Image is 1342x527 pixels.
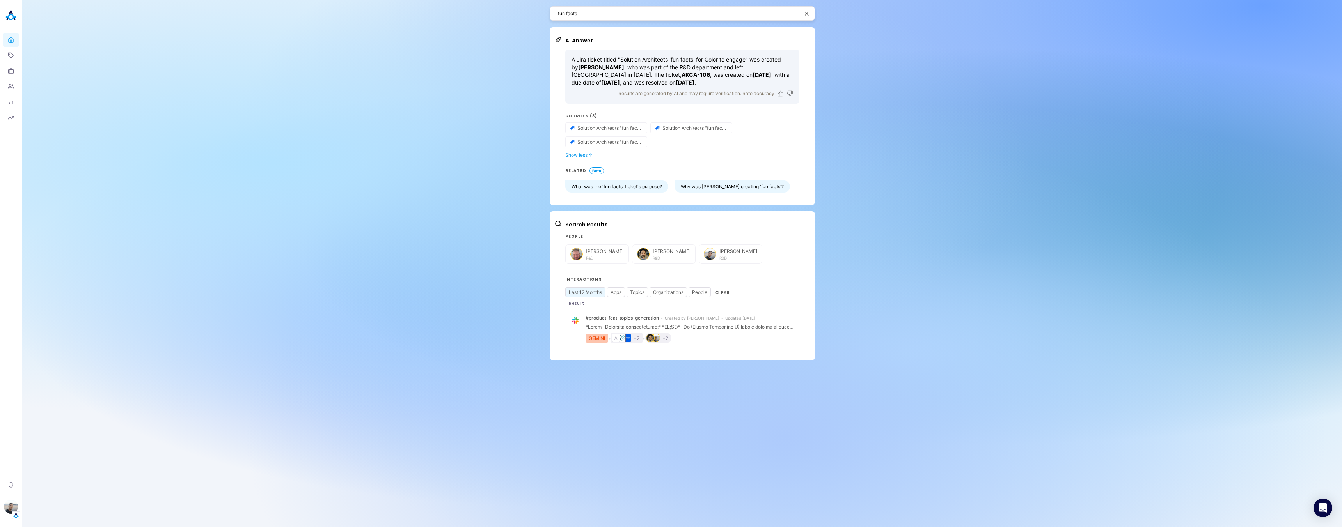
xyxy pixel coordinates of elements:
[565,233,799,240] h3: People
[565,221,799,229] h2: Search Results
[569,138,576,145] img: Jira
[719,248,757,254] span: [PERSON_NAME]
[3,8,19,23] img: Akooda Logo
[712,287,733,297] button: Clear
[612,334,620,342] button: A
[623,334,628,342] a: organization badge
[589,152,593,158] span: ↓
[637,248,650,260] img: Itamar Niddam
[586,315,659,321] span: channel name
[632,244,696,264] button: Itamar Niddam[PERSON_NAME]R&D
[4,500,18,514] img: Eli Leon
[618,334,625,342] img: redoxengine
[623,334,631,342] div: Go to organization's profile
[586,256,593,260] span: R&D
[565,276,799,283] h3: Interactions
[646,334,651,342] a: person badge
[650,287,687,297] button: Organizations
[586,324,795,330] div: *Loremi-Dolorsita consecteturad:* *EL;SE:* _Do (Eiusmo Tempor inc U) labo e dolo ma aliquaen adm ...
[651,334,657,342] a: person badge
[662,125,727,131] span: Solution Architects "fun facts" for Color to engage
[643,335,645,341] span: bullet space
[617,334,623,342] a: organization badge
[586,248,624,254] span: [PERSON_NAME]
[725,316,755,320] span: update date
[682,71,710,78] strong: AKCA-106
[651,123,732,133] button: source-button
[623,334,631,342] button: forter
[646,334,655,342] div: Go to person's profile
[569,124,576,131] img: Jira
[586,334,608,343] a: topic badge
[653,248,691,254] span: [PERSON_NAME]
[565,180,668,193] button: What was the 'fun facts' ticket's purpose?
[3,497,19,519] button: Eli LeonTenant Logo
[787,90,793,97] button: Dislike
[578,64,624,71] strong: [PERSON_NAME]
[646,334,654,342] img: Itamar Niddam
[565,244,629,264] button: Aviad Pines[PERSON_NAME]R&D
[577,139,642,145] span: Solution Architects "fun facts" for Color to engage
[617,334,626,342] button: redoxengine
[660,334,671,342] button: +2
[612,334,620,342] div: A
[651,334,660,342] div: Go to person's profile
[721,315,724,321] span: bullet space
[704,248,716,260] img: Eli Leon
[570,248,583,260] img: Aviad Pines
[654,124,661,131] img: Jira
[572,56,793,86] p: A Jira ticket titled "Solution Architects 'fun facts' for Color to engage" was created by , who w...
[675,180,790,193] button: Why was [PERSON_NAME] creating 'fun facts'?
[565,302,799,306] div: 1 Result
[558,10,799,17] textarea: fun facts
[719,256,727,260] span: R&D
[565,287,605,297] button: Last 12 Months
[570,315,581,326] img: Slack
[565,37,799,45] h2: AI Answer
[617,334,626,342] div: Go to organization's profile
[589,167,604,174] span: Beta
[565,152,799,158] button: Show less ↓
[652,334,660,342] img: Eli Leon
[586,334,608,343] div: GEMINI
[676,79,694,86] strong: [DATE]
[631,334,642,342] button: +2
[601,79,620,86] strong: [DATE]
[618,89,774,97] p: Results are generated by AI and may require verification. Rate accuracy
[607,287,625,297] button: Apps
[566,123,647,133] button: source-button
[753,71,771,78] strong: [DATE]
[623,334,631,342] img: forter
[612,334,617,342] a: organization badge
[665,316,719,320] span: initiated by person
[627,287,648,297] button: Topics
[660,315,663,321] span: bullet space
[12,511,20,519] img: Tenant Logo
[646,334,655,342] button: Itamar Niddam
[565,113,799,119] h3: Sources (3)
[566,137,647,147] button: source-button
[612,334,620,342] div: Go to organization's profile
[653,256,660,260] span: R&D
[778,90,784,97] button: Like
[608,335,611,341] span: bullet space
[1314,499,1332,517] div: Open Intercom Messenger
[577,125,642,131] span: Solution Architects "fun facts" for Color to engage
[651,334,660,342] button: Eli Leon
[689,287,711,297] button: People
[699,244,762,264] button: Eli Leon[PERSON_NAME]R&D
[565,168,586,174] h3: RELATED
